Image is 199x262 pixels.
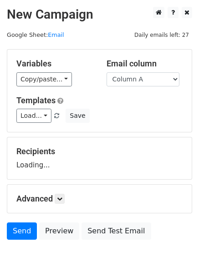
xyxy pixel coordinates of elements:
[131,30,192,40] span: Daily emails left: 27
[16,72,72,86] a: Copy/paste...
[48,31,64,38] a: Email
[16,59,93,69] h5: Variables
[82,222,151,240] a: Send Test Email
[16,96,56,105] a: Templates
[16,146,183,170] div: Loading...
[39,222,79,240] a: Preview
[16,109,51,123] a: Load...
[66,109,89,123] button: Save
[16,194,183,204] h5: Advanced
[7,7,192,22] h2: New Campaign
[107,59,183,69] h5: Email column
[16,146,183,156] h5: Recipients
[131,31,192,38] a: Daily emails left: 27
[7,222,37,240] a: Send
[7,31,64,38] small: Google Sheet:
